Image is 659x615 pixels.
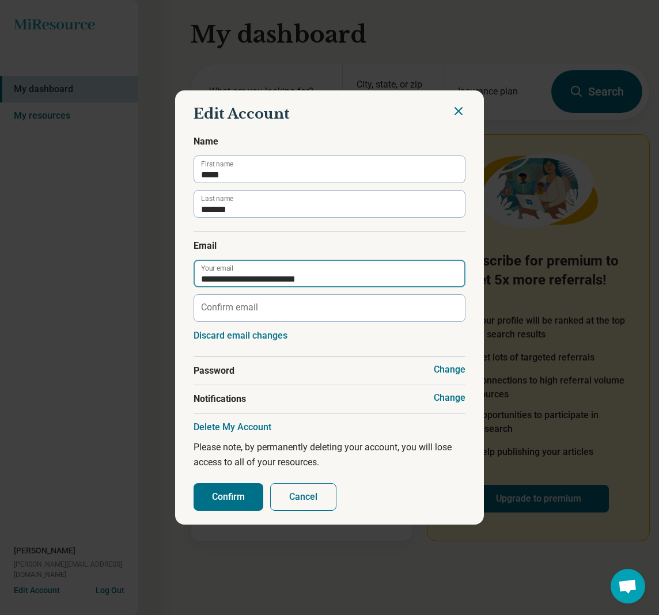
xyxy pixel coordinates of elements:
[194,483,263,511] button: Confirm
[194,440,465,469] p: Please note, by permanently deleting your account, you will lose access to all of your resources.
[194,364,465,378] span: Password
[434,364,465,375] button: Change
[194,330,287,341] button: Discard email changes
[434,392,465,404] button: Change
[194,239,465,253] span: Email
[194,135,465,149] span: Name
[194,392,465,406] span: Notifications
[452,104,465,118] button: Close
[270,483,336,511] button: Cancel
[194,104,465,124] h2: Edit Account
[194,422,271,433] button: Delete My Account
